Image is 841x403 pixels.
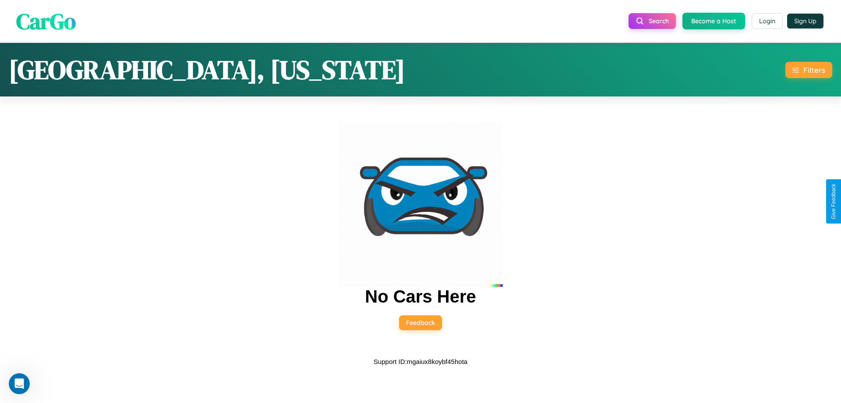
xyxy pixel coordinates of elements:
button: Sign Up [787,14,823,29]
img: car [338,122,503,287]
h1: [GEOGRAPHIC_DATA], [US_STATE] [9,52,405,88]
button: Become a Host [682,13,745,29]
button: Search [629,13,676,29]
div: Give Feedback [830,184,837,219]
span: CarGo [16,6,76,36]
iframe: Intercom live chat [9,373,30,394]
h2: No Cars Here [365,287,476,307]
button: Feedback [399,315,442,330]
button: Filters [785,62,832,78]
span: Search [649,17,669,25]
button: Login [752,13,783,29]
p: Support ID: mgaiux8koybf45hota [374,356,467,367]
div: Filters [803,65,825,75]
